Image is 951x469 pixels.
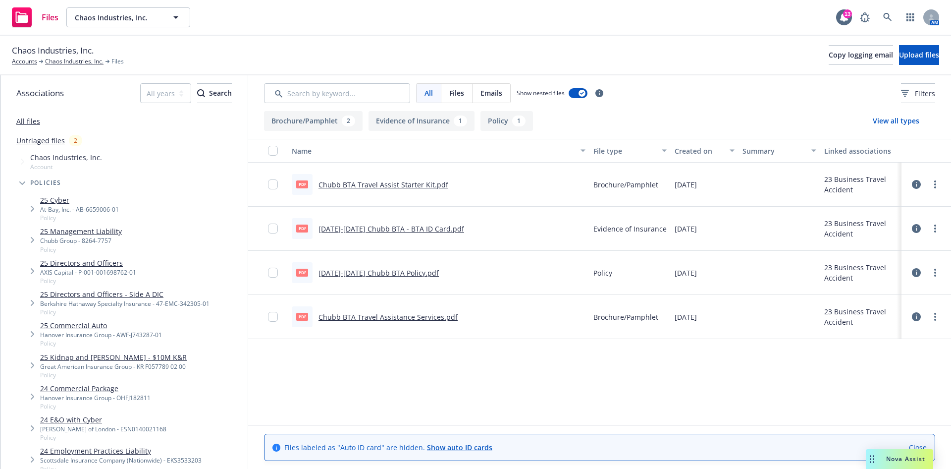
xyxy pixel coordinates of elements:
[886,455,925,463] span: Nova Assist
[296,180,308,188] span: pdf
[480,88,502,98] span: Emails
[480,111,533,131] button: Policy
[12,44,94,57] span: Chaos Industries, Inc.
[12,57,37,66] a: Accounts
[40,214,119,222] span: Policy
[42,13,58,21] span: Files
[901,88,935,99] span: Filters
[66,7,190,27] button: Chaos Industries, Inc.
[111,57,124,66] span: Files
[449,88,464,98] span: Files
[40,205,119,214] div: At-Bay, Inc. - AB-6659006-01
[288,139,589,163] button: Name
[824,262,898,283] div: 23 Business Travel Accident
[512,116,526,126] div: 1
[268,224,278,234] input: Toggle Row Selected
[843,9,852,18] div: 13
[40,394,151,402] div: Hanover Insurance Group - OHFJ182811
[268,312,278,322] input: Toggle Row Selected
[878,7,898,27] a: Search
[929,267,941,279] a: more
[899,45,939,65] button: Upload files
[824,146,898,156] div: Linked associations
[40,308,210,316] span: Policy
[427,443,492,452] a: Show auto ID cards
[824,174,898,195] div: 23 Business Travel Accident
[292,146,575,156] div: Name
[40,331,162,339] div: Hanover Insurance Group - AWF-J743287-01
[517,89,565,97] span: Show nested files
[318,312,458,322] a: Chubb BTA Travel Assistance Services.pdf
[268,146,278,156] input: Select all
[857,111,935,131] button: View all types
[829,50,893,59] span: Copy logging email
[40,425,166,433] div: [PERSON_NAME] of London - ESN0140021168
[40,402,151,410] span: Policy
[820,139,901,163] button: Linked associations
[40,446,202,456] a: 24 Employment Practices Liability
[929,178,941,190] a: more
[40,371,187,379] span: Policy
[40,433,166,442] span: Policy
[40,258,136,268] a: 25 Directors and Officers
[40,352,187,362] a: 25 Kidnap and [PERSON_NAME] - $10M K&R
[593,146,656,156] div: File type
[589,139,671,163] button: File type
[40,236,122,245] div: Chubb Group - 8264-7757
[296,313,308,320] span: pdf
[45,57,104,66] a: Chaos Industries, Inc.
[901,83,935,103] button: Filters
[866,449,933,469] button: Nova Assist
[40,268,136,277] div: AXIS Capital - P-001-001698762-01
[824,306,898,327] div: 23 Business Travel Accident
[30,180,61,186] span: Policies
[915,88,935,99] span: Filters
[40,299,210,308] div: Berkshire Hathaway Specialty Insurance - 47-EMC-342305-01
[929,223,941,234] a: more
[855,7,875,27] a: Report a Bug
[675,224,697,234] span: [DATE]
[197,89,205,97] svg: Search
[675,312,697,322] span: [DATE]
[424,88,433,98] span: All
[40,195,119,205] a: 25 Cyber
[671,139,739,163] button: Created on
[593,312,658,322] span: Brochure/Pamphlet
[197,84,232,103] div: Search
[16,135,65,146] a: Untriaged files
[40,289,210,299] a: 25 Directors and Officers - Side A DIC
[30,163,102,171] span: Account
[264,111,363,131] button: Brochure/Pamphlet
[829,45,893,65] button: Copy logging email
[454,116,467,126] div: 1
[197,83,232,103] button: SearchSearch
[296,269,308,276] span: pdf
[40,456,202,465] div: Scottsdale Insurance Company (Nationwide) - EKS3533203
[264,83,410,103] input: Search by keyword...
[40,362,187,371] div: Great American Insurance Group - KR F057789 02 00
[8,3,62,31] a: Files
[16,87,64,100] span: Associations
[824,218,898,239] div: 23 Business Travel Accident
[593,224,667,234] span: Evidence of Insurance
[30,152,102,163] span: Chaos Industries, Inc.
[929,311,941,323] a: more
[40,383,151,394] a: 24 Commercial Package
[369,111,475,131] button: Evidence of Insurance
[318,268,439,278] a: [DATE]-[DATE] Chubb BTA Policy.pdf
[296,225,308,232] span: pdf
[675,179,697,190] span: [DATE]
[318,224,464,234] a: [DATE]-[DATE] Chubb BTA - BTA ID Card.pdf
[675,268,697,278] span: [DATE]
[739,139,820,163] button: Summary
[675,146,724,156] div: Created on
[593,179,658,190] span: Brochure/Pamphlet
[16,117,40,126] a: All files
[899,50,939,59] span: Upload files
[900,7,920,27] a: Switch app
[40,414,166,425] a: 24 E&O with Cyber
[742,146,805,156] div: Summary
[284,442,492,453] span: Files labeled as "Auto ID card" are hidden.
[909,442,927,453] a: Close
[40,245,122,254] span: Policy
